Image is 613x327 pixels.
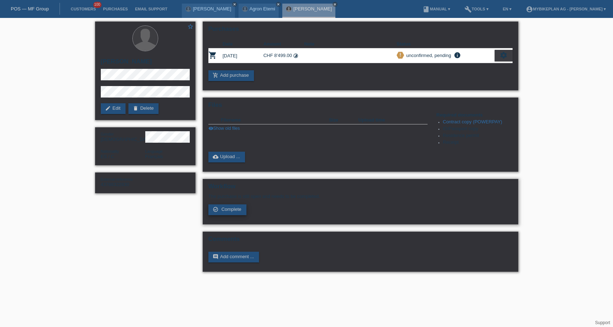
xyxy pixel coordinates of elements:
h2: Comments [208,236,513,246]
a: cloud_uploadUpload ... [208,152,245,162]
i: settings [500,51,508,59]
a: close [276,2,281,7]
a: visibilityShow old files [208,126,240,131]
span: Nationality [101,149,119,153]
i: priority_high [398,52,403,57]
a: Contract copy (POWERPAY) [443,119,503,124]
a: bookManual ▾ [419,7,454,11]
a: buildTools ▾ [461,7,492,11]
a: Support [595,320,610,325]
a: add_shopping_cartAdd purchase [208,70,254,81]
li: Residence permit [443,133,513,139]
li: Receipt [443,139,513,146]
span: Language [145,149,163,153]
a: [PERSON_NAME] [193,6,231,11]
i: Instalments (48 instalments) [293,53,298,58]
i: star_border [187,23,194,30]
th: Status [397,40,495,48]
a: EN ▾ [499,7,515,11]
th: Date [223,40,264,48]
th: Note [304,40,397,48]
li: ID/Passport copy [443,126,513,133]
a: [PERSON_NAME] [293,6,332,11]
span: Complete [221,207,241,212]
h2: Workflow [208,183,513,194]
i: visibility [208,126,213,131]
th: Amount [263,40,304,48]
h2: [PERSON_NAME] [101,58,190,69]
i: close [333,3,337,6]
a: commentAdd comment ... [208,252,259,262]
i: build [465,6,472,13]
a: close [232,2,237,7]
h2: Files [208,101,513,112]
span: External reference [101,177,133,181]
span: Spain / C / 03.10.2018 [101,154,114,159]
a: deleteDelete [128,103,159,114]
i: POSP00027580 [208,51,217,60]
span: 100 [93,2,102,8]
h4: Required documents [437,112,513,118]
th: Upload time [358,116,417,124]
i: comment [213,254,218,260]
i: delete [133,105,138,111]
div: [DEMOGRAPHIC_DATA] [101,131,145,142]
i: close [277,3,280,6]
a: Customers [67,7,99,11]
i: info [453,52,462,59]
a: close [333,2,338,7]
th: Filename [221,116,329,124]
th: Size [329,116,358,124]
i: check_circle_outline [213,207,218,212]
i: account_circle [526,6,533,13]
a: star_border [187,23,194,31]
i: book [423,6,430,13]
h2: Purchases [208,25,513,36]
td: CHF 8'499.00 [263,48,304,63]
a: editEdit [101,103,126,114]
a: Purchases [99,7,131,11]
span: Gender [101,132,114,136]
a: check_circle_outline Complete [208,204,246,215]
a: Email Support [131,7,171,11]
div: unconfirmed, pending [404,52,451,59]
i: close [233,3,236,6]
i: add_shopping_cart [213,72,218,78]
i: edit [105,105,111,111]
a: Agron Etemi [250,6,275,11]
span: Français [145,154,163,159]
i: cloud_upload [213,154,218,160]
a: account_circleMybikeplan AG - [PERSON_NAME] ▾ [522,7,609,11]
div: 43788322830 [101,176,145,187]
td: [DATE] [223,48,264,63]
p: The purchase is still open and needs to be completed. [208,194,513,199]
a: POS — MF Group [11,6,49,11]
